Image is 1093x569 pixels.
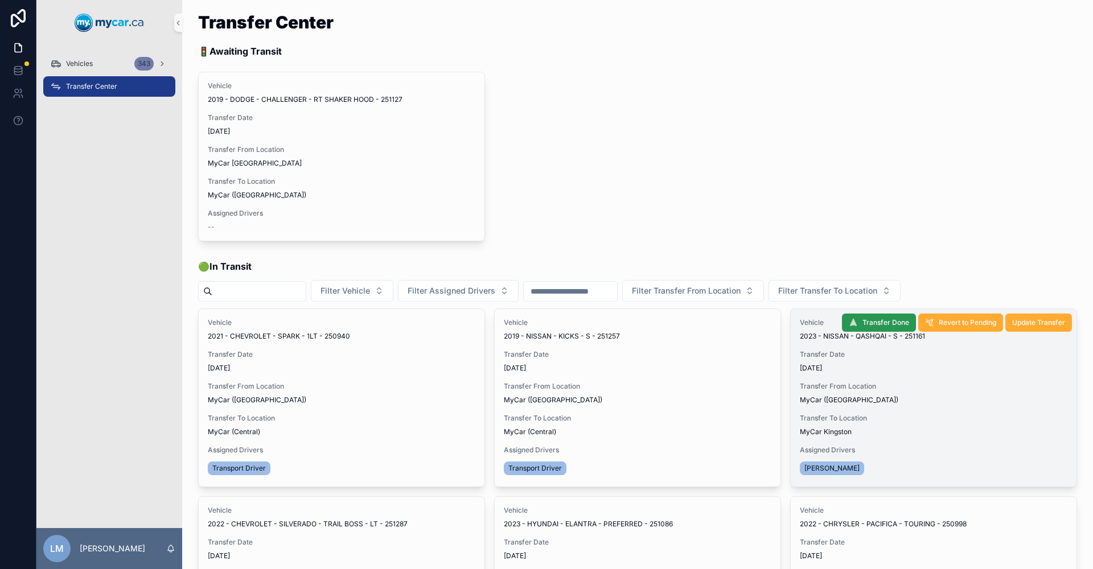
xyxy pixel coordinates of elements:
button: Update Transfer [1005,314,1072,332]
span: 2022 - CHEVROLET - SILVERADO - TRAIL BOSS - LT - 251287 [208,519,408,529]
span: [DATE] [208,127,475,136]
span: [DATE] [208,551,475,560]
span: MyCar ([GEOGRAPHIC_DATA]) [504,395,602,405]
span: 2023 - HYUNDAI - ELANTRA - PREFERRED - 251086 [504,519,673,529]
span: Transfer From Location [800,382,1067,391]
span: Transfer To Location [800,414,1067,423]
span: Transfer From Location [208,145,475,154]
span: 2019 - NISSAN - KICKS - S - 251257 [504,332,620,341]
span: Filter Transfer From Location [632,285,741,296]
a: Vehicle2019 - NISSAN - KICKS - S - 251257Transfer Date[DATE]Transfer From LocationMyCar ([GEOGRAP... [494,308,781,487]
span: 🟢 [198,259,252,273]
span: [DATE] [800,551,1067,560]
p: [PERSON_NAME] [80,543,145,554]
a: Vehicles343 [43,53,175,74]
span: Transfer From Location [208,382,475,391]
span: [DATE] [800,364,1067,373]
span: MyCar ([GEOGRAPHIC_DATA]) [208,395,306,405]
span: Assigned Drivers [504,446,771,455]
span: Transfer Date [800,350,1067,359]
span: Vehicle [504,318,771,327]
span: Vehicle [800,318,1067,327]
span: [DATE] [504,364,771,373]
p: 🚦 [198,44,334,58]
span: MyCar ([GEOGRAPHIC_DATA]) [208,191,306,200]
span: Transfer Center [66,82,117,91]
button: Transfer Done [842,314,916,332]
span: Transfer Done [862,318,909,327]
a: Vehicle2023 - NISSAN - QASHQAI - S - 251161Transfer Date[DATE]Transfer From LocationMyCar ([GEOGR... [790,308,1077,487]
span: Transfer Date [208,538,475,547]
span: [DATE] [208,364,475,373]
span: MyCar ([GEOGRAPHIC_DATA]) [800,395,898,405]
img: App logo [75,14,144,32]
span: Revert to Pending [939,318,996,327]
span: Transfer To Location [208,177,475,186]
a: Vehicle2021 - CHEVROLET - SPARK - 1LT - 250940Transfer Date[DATE]Transfer From LocationMyCar ([GE... [198,308,485,487]
a: Vehicle2019 - DODGE - CHALLENGER - RT SHAKER HOOD - 251127Transfer Date[DATE]Transfer From Locati... [198,72,485,241]
span: 2019 - DODGE - CHALLENGER - RT SHAKER HOOD - 251127 [208,95,402,104]
span: Assigned Drivers [208,209,475,218]
span: Transfer To Location [504,414,771,423]
div: 343 [134,57,154,71]
span: Filter Vehicle [320,285,370,296]
span: Transfer From Location [504,382,771,391]
span: Filter Assigned Drivers [408,285,495,296]
span: Update Transfer [1012,318,1065,327]
a: Transfer Center [43,76,175,97]
span: Vehicle [208,318,475,327]
span: LM [50,542,64,555]
span: 2021 - CHEVROLET - SPARK - 1LT - 250940 [208,332,350,341]
span: Transfer Date [504,350,771,359]
span: 2023 - NISSAN - QASHQAI - S - 251161 [800,332,925,341]
span: Transport Driver [212,464,266,473]
span: Transfer To Location [208,414,475,423]
span: MyCar (Central) [504,427,556,436]
span: Filter Transfer To Location [778,285,877,296]
span: Vehicle [800,506,1067,515]
button: Select Button [398,280,519,302]
span: 2022 - CHRYSLER - PACIFICA - TOURING - 250998 [800,519,967,529]
strong: In Transit [209,261,252,272]
span: Transfer Date [208,350,475,359]
button: Select Button [311,280,393,302]
span: MyCar Kingston [800,427,852,436]
span: Vehicle [208,506,475,515]
span: Vehicles [66,59,93,68]
span: [DATE] [504,551,771,560]
span: [PERSON_NAME] [804,464,860,473]
strong: Awaiting Transit [209,46,282,57]
span: Vehicle [504,506,771,515]
button: Revert to Pending [918,314,1003,332]
span: Assigned Drivers [800,446,1067,455]
span: MyCar [GEOGRAPHIC_DATA] [208,159,302,168]
button: Select Button [622,280,764,302]
div: scrollable content [36,46,182,112]
span: Transport Driver [508,464,562,473]
span: Transfer Date [504,538,771,547]
span: Transfer Date [800,538,1067,547]
button: Select Button [769,280,901,302]
span: Transfer Date [208,113,475,122]
h1: Transfer Center [198,14,334,31]
span: MyCar (Central) [208,427,260,436]
span: Vehicle [208,81,475,90]
span: Assigned Drivers [208,446,475,455]
span: -- [208,222,215,232]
